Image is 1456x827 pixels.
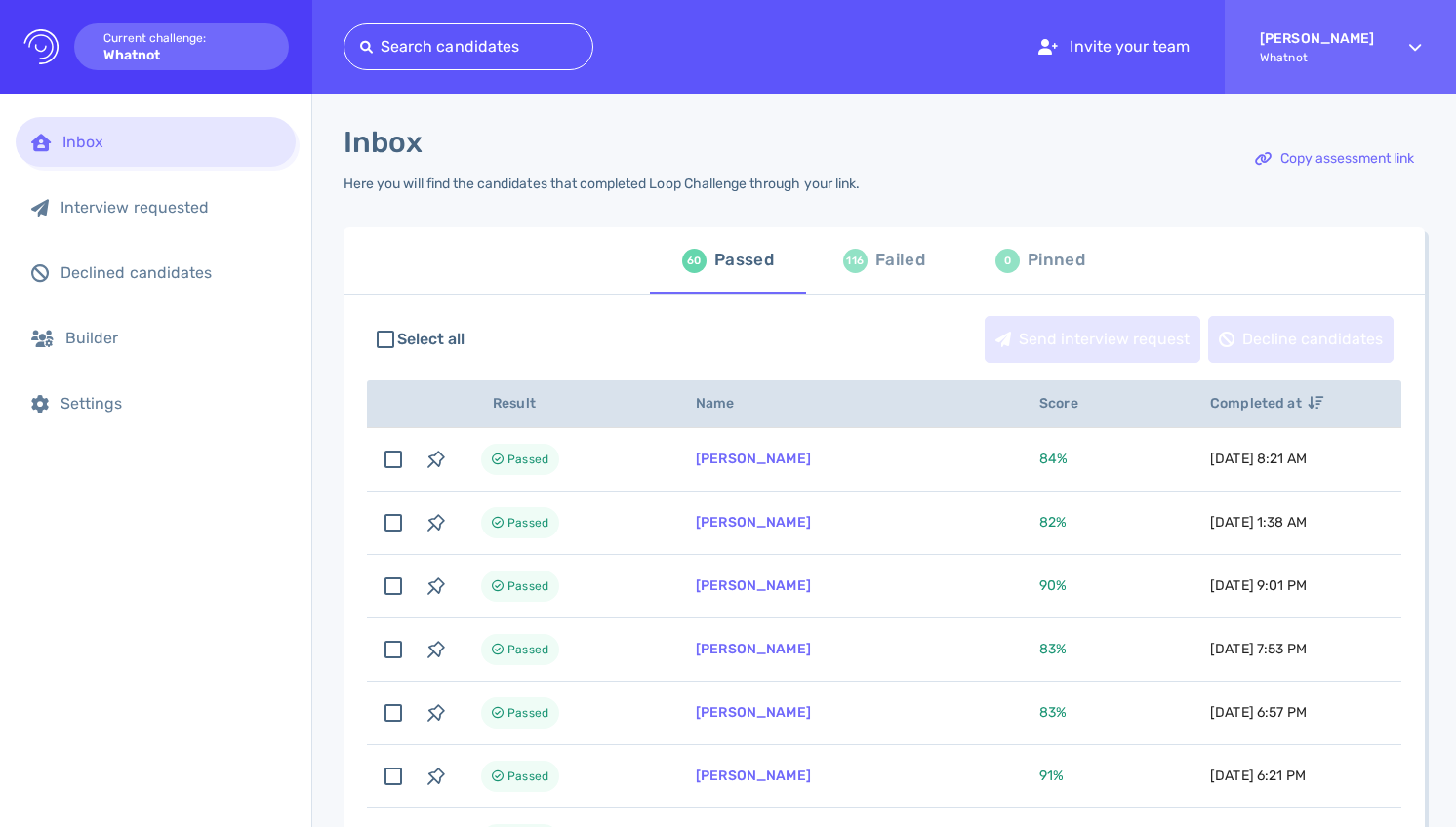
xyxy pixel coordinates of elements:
span: 91 % [1039,768,1064,784]
h1: Inbox [344,125,423,160]
div: Declined candidates [61,263,280,282]
span: Passed [507,448,548,471]
div: Send interview request [986,317,1199,362]
span: Completed at [1210,395,1323,412]
div: Copy assessment link [1245,137,1424,181]
span: [DATE] 9:01 PM [1210,577,1307,594]
a: [PERSON_NAME] [696,451,811,467]
div: Passed [714,246,774,275]
span: [DATE] 6:21 PM [1210,768,1306,784]
div: Interview requested [61,198,280,217]
strong: [PERSON_NAME] [1260,30,1374,47]
span: Passed [507,638,548,661]
div: 0 [995,249,1020,273]
span: Score [1039,395,1100,412]
span: Passed [507,511,548,534]
span: 83 % [1039,641,1067,657]
a: [PERSON_NAME] [696,704,811,721]
a: [PERSON_NAME] [696,577,811,594]
span: 90 % [1039,577,1067,594]
span: Passed [507,701,548,725]
div: Inbox [62,133,280,151]
span: Passed [507,765,548,788]
div: Settings [61,394,280,413]
div: Pinned [1028,246,1085,275]
th: Result [458,380,672,428]
a: [PERSON_NAME] [696,768,811,784]
a: [PERSON_NAME] [696,514,811,531]
button: Decline candidates [1208,316,1394,363]
span: [DATE] 8:21 AM [1210,451,1307,467]
span: Passed [507,574,548,598]
button: Copy assessment link [1244,136,1425,182]
div: Builder [65,329,280,347]
div: Failed [875,246,925,275]
span: 84 % [1039,451,1068,467]
span: 82 % [1039,514,1067,531]
div: Decline candidates [1209,317,1393,362]
span: Whatnot [1260,51,1374,64]
a: [PERSON_NAME] [696,641,811,657]
span: [DATE] 6:57 PM [1210,704,1307,721]
span: Select all [397,328,465,351]
span: Name [696,395,756,412]
span: 83 % [1039,704,1067,721]
div: Here you will find the candidates that completed Loop Challenge through your link. [344,176,860,192]
span: [DATE] 7:53 PM [1210,641,1307,657]
span: [DATE] 1:38 AM [1210,514,1307,531]
div: 60 [682,249,707,273]
div: 116 [843,249,868,273]
button: Send interview request [985,316,1200,363]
